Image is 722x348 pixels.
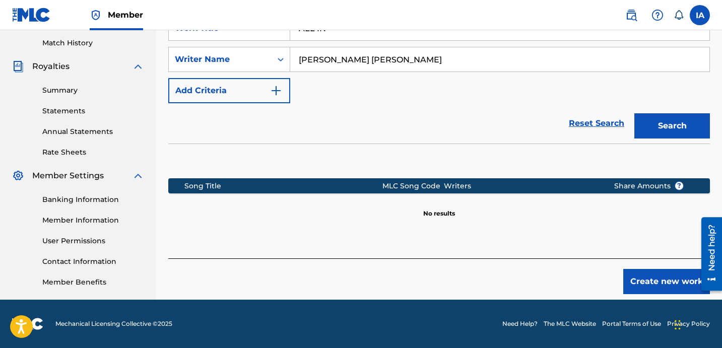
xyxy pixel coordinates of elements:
[175,53,266,65] div: Writer Name
[42,106,144,116] a: Statements
[444,181,598,191] div: Writers
[108,9,143,21] span: Member
[614,181,684,191] span: Share Amounts
[621,5,641,25] a: Public Search
[132,60,144,73] img: expand
[651,9,664,21] img: help
[270,85,282,97] img: 9d2ae6d4665cec9f34b9.svg
[667,319,710,328] a: Privacy Policy
[90,9,102,21] img: Top Rightsholder
[12,170,24,182] img: Member Settings
[674,10,684,20] div: Notifications
[42,85,144,96] a: Summary
[32,60,70,73] span: Royalties
[168,78,290,103] button: Add Criteria
[625,9,637,21] img: search
[690,5,710,25] div: User Menu
[382,181,444,191] div: MLC Song Code
[12,60,24,73] img: Royalties
[32,170,104,182] span: Member Settings
[623,269,710,294] button: Create new work
[42,147,144,158] a: Rate Sheets
[634,113,710,138] button: Search
[12,318,43,330] img: logo
[672,300,722,348] iframe: Chat Widget
[42,126,144,137] a: Annual Statements
[502,319,538,328] a: Need Help?
[42,194,144,205] a: Banking Information
[168,16,710,144] form: Search Form
[42,38,144,48] a: Match History
[544,319,596,328] a: The MLC Website
[675,310,681,340] div: Drag
[55,319,172,328] span: Mechanical Licensing Collective © 2025
[564,112,629,134] a: Reset Search
[42,256,144,267] a: Contact Information
[42,215,144,226] a: Member Information
[647,5,668,25] div: Help
[42,236,144,246] a: User Permissions
[42,277,144,288] a: Member Benefits
[184,181,382,191] div: Song Title
[423,197,455,218] p: No results
[12,8,51,22] img: MLC Logo
[694,213,722,294] iframe: Resource Center
[675,182,683,190] span: ?
[132,170,144,182] img: expand
[602,319,661,328] a: Portal Terms of Use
